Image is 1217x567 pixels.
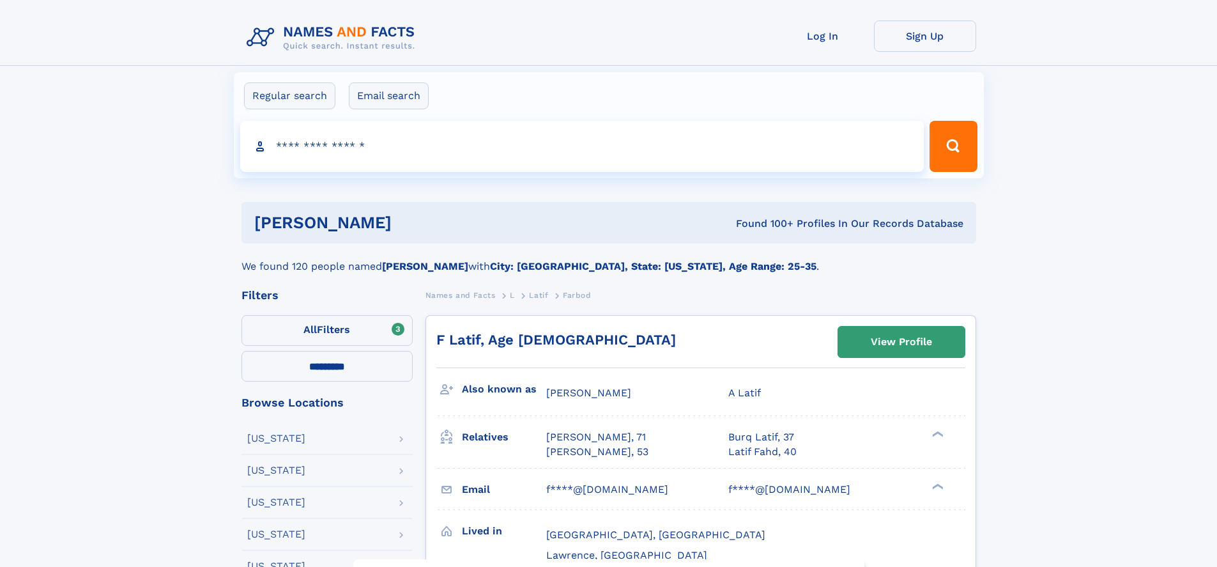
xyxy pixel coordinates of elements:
[929,482,944,490] div: ❯
[462,378,546,400] h3: Also known as
[546,445,648,459] a: [PERSON_NAME], 53
[563,217,963,231] div: Found 100+ Profiles In Our Records Database
[241,315,413,346] label: Filters
[436,332,676,348] a: F Latif, Age [DEMOGRAPHIC_DATA]
[529,287,548,303] a: Latif
[241,244,976,274] div: We found 120 people named with .
[874,20,976,52] a: Sign Up
[425,287,496,303] a: Names and Facts
[728,387,761,399] span: A Latif
[462,479,546,501] h3: Email
[546,430,646,444] a: [PERSON_NAME], 71
[510,287,515,303] a: L
[462,520,546,542] h3: Lived in
[546,529,765,541] span: [GEOGRAPHIC_DATA], [GEOGRAPHIC_DATA]
[929,430,944,439] div: ❯
[241,397,413,408] div: Browse Locations
[303,323,317,336] span: All
[838,327,965,357] a: View Profile
[247,465,305,476] div: [US_STATE]
[247,433,305,444] div: [US_STATE]
[247,529,305,540] div: [US_STATE]
[490,260,816,272] b: City: [GEOGRAPHIC_DATA], State: [US_STATE], Age Range: 25-35
[244,82,335,109] label: Regular search
[510,291,515,300] span: L
[728,445,797,459] a: Latif Fahd, 40
[529,291,548,300] span: Latif
[546,387,631,399] span: [PERSON_NAME]
[241,20,425,55] img: Logo Names and Facts
[462,426,546,448] h3: Relatives
[930,121,977,172] button: Search Button
[871,327,932,357] div: View Profile
[254,215,564,231] h1: [PERSON_NAME]
[563,291,592,300] span: Farbod
[546,549,707,561] span: Lawrence, [GEOGRAPHIC_DATA]
[247,497,305,508] div: [US_STATE]
[349,82,429,109] label: Email search
[772,20,874,52] a: Log In
[241,290,413,301] div: Filters
[382,260,468,272] b: [PERSON_NAME]
[728,430,794,444] a: Burq Latif, 37
[240,121,924,172] input: search input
